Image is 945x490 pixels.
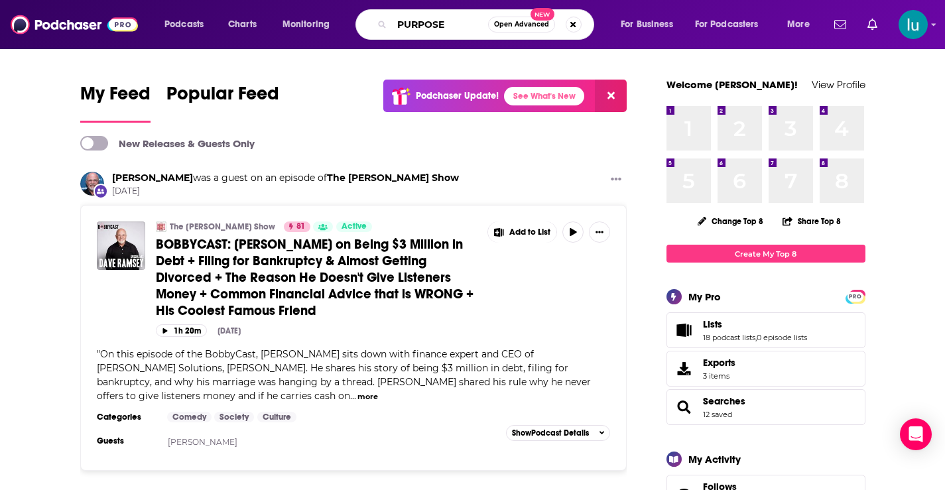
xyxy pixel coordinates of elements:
button: Show More Button [605,172,627,188]
span: Charts [228,15,257,34]
span: 3 items [703,371,735,381]
a: The [PERSON_NAME] Show [170,221,275,232]
a: Active [336,221,372,232]
img: Podchaser - Follow, Share and Rate Podcasts [11,12,138,37]
button: Share Top 8 [782,208,842,234]
a: [PERSON_NAME] [168,437,237,447]
span: Exports [671,359,698,378]
img: User Profile [899,10,928,39]
button: more [357,391,378,402]
span: Popular Feed [166,82,279,113]
span: Show Podcast Details [512,428,589,438]
h3: Guests [97,436,157,446]
button: Show More Button [488,221,557,243]
span: Lists [666,312,865,348]
div: New Appearance [94,184,108,198]
a: Lists [671,321,698,339]
span: [DATE] [112,186,459,197]
a: Charts [220,14,265,35]
span: My Feed [80,82,151,113]
span: BOBBYCAST: [PERSON_NAME] on Being $3 Million in Debt + Filing for Bankruptcy & Almost Getting Div... [156,236,473,319]
span: 81 [296,220,305,233]
img: Dave Ramsey [80,172,104,196]
div: My Pro [688,290,721,303]
img: BOBBYCAST: Dave Ramsey on Being $3 Million in Debt + Filing for Bankruptcy & Almost Getting Divor... [97,221,145,270]
span: " [97,348,591,402]
div: Open Intercom Messenger [900,418,932,450]
div: Search podcasts, credits, & more... [368,9,607,40]
h3: was a guest on an episode of [112,172,459,184]
span: Searches [666,389,865,425]
a: New Releases & Guests Only [80,136,255,151]
button: open menu [686,14,778,35]
input: Search podcasts, credits, & more... [392,14,488,35]
a: PRO [848,291,863,301]
span: Monitoring [283,15,330,34]
a: Society [214,412,254,422]
span: Active [342,220,367,233]
a: See What's New [504,87,584,105]
button: open menu [778,14,826,35]
a: Show notifications dropdown [829,13,851,36]
button: Show More Button [589,221,610,243]
a: Popular Feed [166,82,279,123]
div: [DATE] [218,326,241,336]
a: Lists [703,318,807,330]
span: Logged in as lusodano [899,10,928,39]
p: Podchaser Update! [416,90,499,101]
a: 18 podcast lists [703,333,755,342]
a: View Profile [812,78,865,91]
a: BOBBYCAST: [PERSON_NAME] on Being $3 Million in Debt + Filing for Bankruptcy & Almost Getting Div... [156,236,478,319]
a: Show notifications dropdown [862,13,883,36]
a: My Feed [80,82,151,123]
span: New [531,8,554,21]
span: ... [350,390,356,402]
a: 0 episode lists [757,333,807,342]
span: Podcasts [164,15,204,34]
button: open menu [155,14,221,35]
button: Show profile menu [899,10,928,39]
span: On this episode of the BobbyCast, [PERSON_NAME] sits down with finance expert and CEO of [PERSON_... [97,348,591,402]
a: Culture [257,412,296,422]
span: Add to List [509,227,550,237]
span: For Business [621,15,673,34]
a: Searches [703,395,745,407]
button: ShowPodcast Details [506,425,611,441]
div: My Activity [688,453,741,465]
a: Create My Top 8 [666,245,865,263]
span: , [755,333,757,342]
a: Comedy [167,412,212,422]
button: Open AdvancedNew [488,17,555,32]
a: 12 saved [703,410,732,419]
a: 81 [284,221,310,232]
span: Exports [703,357,735,369]
span: Open Advanced [494,21,549,28]
a: Exports [666,351,865,387]
span: PRO [848,292,863,302]
a: Searches [671,398,698,416]
a: The Bobby Bones Show [327,172,459,184]
img: The Bobby Bones Show [156,221,166,232]
span: More [787,15,810,34]
a: Welcome [PERSON_NAME]! [666,78,798,91]
button: 1h 20m [156,324,207,337]
h3: Categories [97,412,157,422]
button: Change Top 8 [690,213,772,229]
a: Dave Ramsey [112,172,193,184]
button: open menu [611,14,690,35]
span: For Podcasters [695,15,759,34]
span: Lists [703,318,722,330]
button: open menu [273,14,347,35]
